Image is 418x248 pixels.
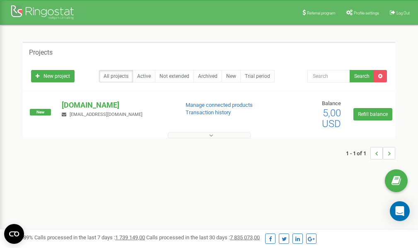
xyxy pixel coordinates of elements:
[390,201,410,221] div: Open Intercom Messenger
[322,100,341,106] span: Balance
[186,102,253,108] a: Manage connected products
[350,70,374,82] button: Search
[354,11,379,15] span: Profile settings
[115,234,145,241] u: 1 739 149,00
[346,139,395,168] nav: ...
[133,70,155,82] a: Active
[307,70,350,82] input: Search
[346,147,370,159] span: 1 - 1 of 1
[353,108,392,120] a: Refill balance
[70,112,143,117] span: [EMAIL_ADDRESS][DOMAIN_NAME]
[307,11,336,15] span: Referral program
[322,107,341,130] span: 5,00 USD
[222,70,241,82] a: New
[186,109,231,116] a: Transaction history
[31,70,75,82] a: New project
[240,70,275,82] a: Trial period
[396,11,410,15] span: Log Out
[62,100,172,111] p: [DOMAIN_NAME]
[4,224,24,244] button: Open CMP widget
[29,49,53,56] h5: Projects
[30,109,51,116] span: New
[34,234,145,241] span: Calls processed in the last 7 days :
[193,70,222,82] a: Archived
[230,234,260,241] u: 7 835 073,00
[155,70,194,82] a: Not extended
[146,234,260,241] span: Calls processed in the last 30 days :
[99,70,133,82] a: All projects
